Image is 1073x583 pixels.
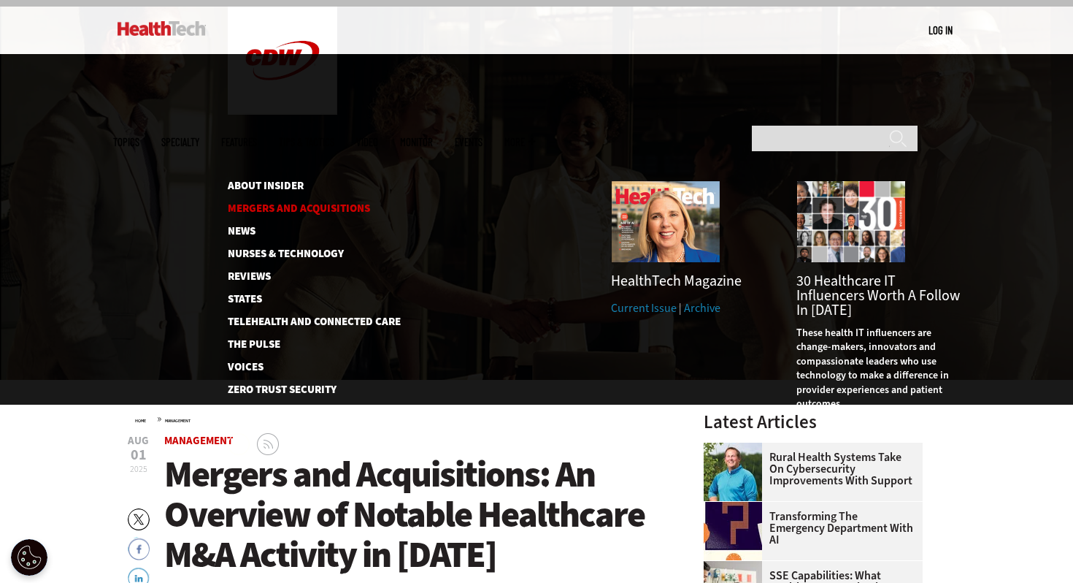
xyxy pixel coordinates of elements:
[228,271,377,282] a: Reviews
[135,418,146,424] a: Home
[704,502,769,514] a: illustration of question mark
[228,316,377,327] a: Telehealth and Connected Care
[128,435,149,446] span: Aug
[164,433,233,448] a: Management
[796,271,960,320] a: 30 Healthcare IT Influencers Worth a Follow in [DATE]
[165,418,191,424] a: Management
[928,23,953,37] a: Log in
[796,180,906,263] img: collage of influencers
[228,294,377,305] a: States
[228,248,377,259] a: Nurses & Technology
[684,300,720,316] a: Archive
[679,300,682,316] span: |
[611,180,720,263] img: Summer 2025 cover
[704,443,769,454] a: Jim Roeder
[228,203,377,214] a: Mergers and Acquisitions
[928,23,953,38] div: User menu
[118,21,206,36] img: Home
[796,326,960,412] p: These health IT influencers are change-makers, innovators and compassionate leaders who use techn...
[704,502,762,560] img: illustration of question mark
[135,413,665,424] div: »
[228,339,377,350] a: The Pulse
[611,300,677,316] a: Current Issue
[228,7,337,115] img: Home
[128,448,149,462] span: 01
[704,511,914,546] a: Transforming the Emergency Department with AI
[704,443,762,501] img: Jim Roeder
[11,539,47,576] button: Open Preferences
[228,180,377,191] a: About Insider
[228,226,377,237] a: News
[228,362,377,373] a: Voices
[130,463,147,475] span: 2025
[611,274,774,289] h3: HealthTech Magazine
[228,384,399,395] a: Zero Trust Security
[704,451,914,487] a: Rural Health Systems Take On Cybersecurity Improvements with Support
[704,561,769,573] a: Doctor speaking with patient
[164,450,645,579] span: Mergers and Acquisitions: An Overview of Notable Healthcare M&A Activity in [DATE]
[11,539,47,576] div: Cookie Settings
